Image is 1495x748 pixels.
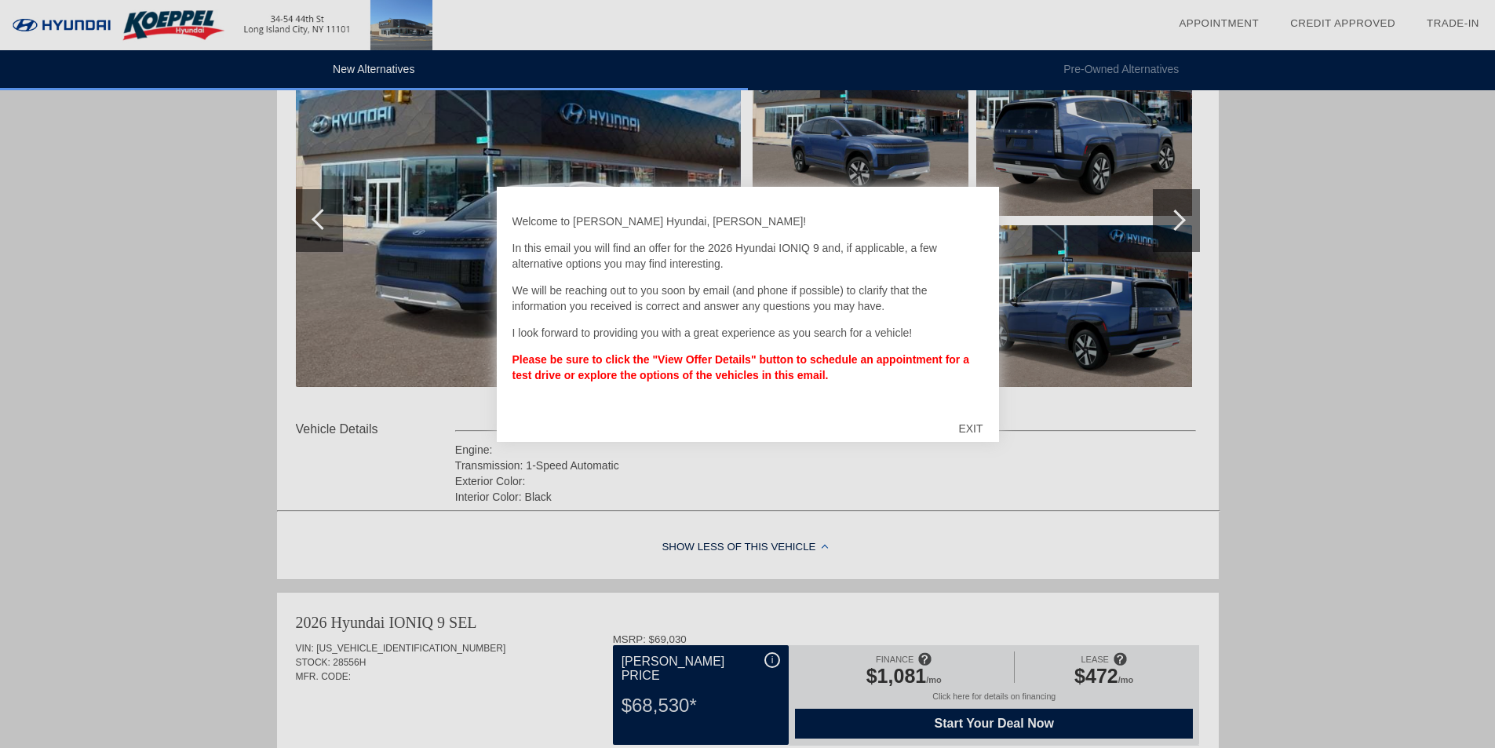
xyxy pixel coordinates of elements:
a: Appointment [1179,17,1259,29]
div: EXIT [943,405,998,452]
strong: Please be sure to click the "View Offer Details" button to schedule an appointment for a test dri... [512,353,969,381]
p: In this email you will find an offer for the 2026 Hyundai IONIQ 9 and, if applicable, a few alter... [512,240,983,272]
p: Welcome to [PERSON_NAME] Hyundai, [PERSON_NAME]! [512,213,983,229]
a: Credit Approved [1290,17,1395,29]
a: Trade-In [1427,17,1479,29]
p: We will be reaching out to you soon by email (and phone if possible) to clarify that the informat... [512,283,983,314]
p: I look forward to providing you with a great experience as you search for a vehicle! [512,325,983,341]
